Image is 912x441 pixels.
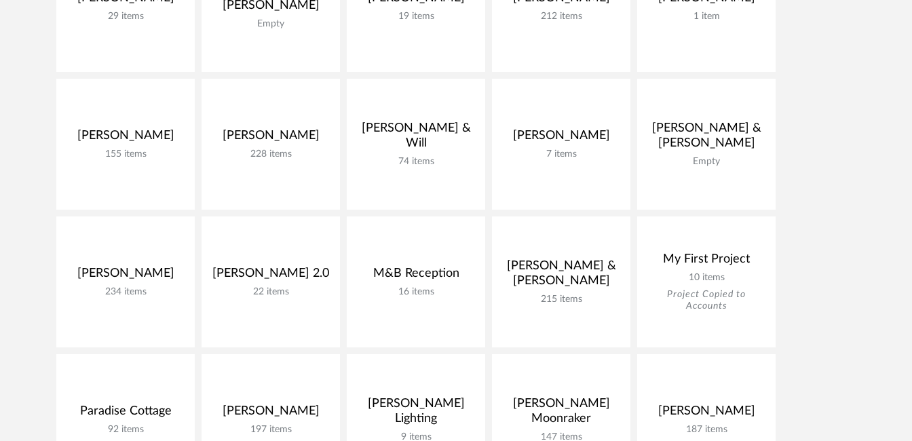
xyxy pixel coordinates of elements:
div: [PERSON_NAME] [212,404,329,424]
div: [PERSON_NAME] [67,128,184,149]
div: [PERSON_NAME] [648,404,765,424]
div: [PERSON_NAME] & Will [358,121,474,156]
div: 16 items [358,286,474,298]
div: Paradise Cottage [67,404,184,424]
div: Empty [648,156,765,168]
div: 22 items [212,286,329,298]
div: 29 items [67,11,184,22]
div: My First Project [648,252,765,272]
div: [PERSON_NAME] Moonraker [503,396,620,432]
div: Project Copied to Accounts [648,289,765,312]
div: 7 items [503,149,620,160]
div: 215 items [503,294,620,305]
div: [PERSON_NAME] [212,128,329,149]
div: 228 items [212,149,329,160]
div: [PERSON_NAME] & [PERSON_NAME] [503,258,620,294]
div: 1 item [648,11,765,22]
div: 92 items [67,424,184,436]
div: 187 items [648,424,765,436]
div: [PERSON_NAME] & [PERSON_NAME] [648,121,765,156]
div: 74 items [358,156,474,168]
div: 197 items [212,424,329,436]
div: [PERSON_NAME] Lighting [358,396,474,432]
div: M&B Reception [358,266,474,286]
div: 10 items [648,272,765,284]
div: 155 items [67,149,184,160]
div: 212 items [503,11,620,22]
div: 234 items [67,286,184,298]
div: [PERSON_NAME] [67,266,184,286]
div: [PERSON_NAME] [503,128,620,149]
div: [PERSON_NAME] 2.0 [212,266,329,286]
div: Empty [212,18,329,30]
div: 19 items [358,11,474,22]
